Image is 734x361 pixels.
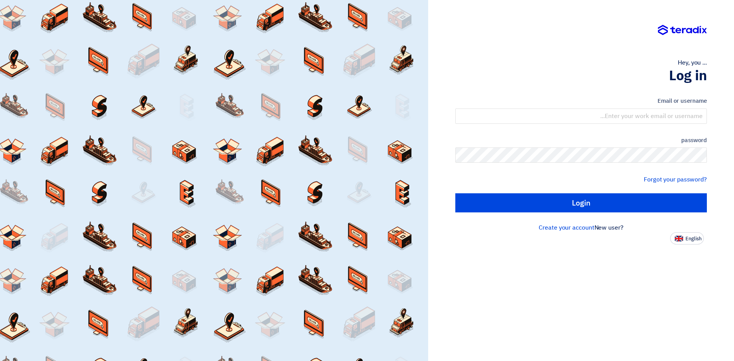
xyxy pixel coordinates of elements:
[644,175,707,184] a: Forgot your password?
[455,108,707,124] input: Enter your work email or username...
[455,193,707,212] input: Login
[658,97,707,105] font: Email or username
[681,136,707,144] font: password
[658,25,707,36] img: Teradix logo
[539,223,594,232] a: Create your account
[669,65,707,86] font: Log in
[678,58,707,67] font: Hey, you ...
[685,235,702,242] font: English
[670,232,704,244] button: English
[675,236,683,241] img: en-US.png
[594,223,624,232] font: New user?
